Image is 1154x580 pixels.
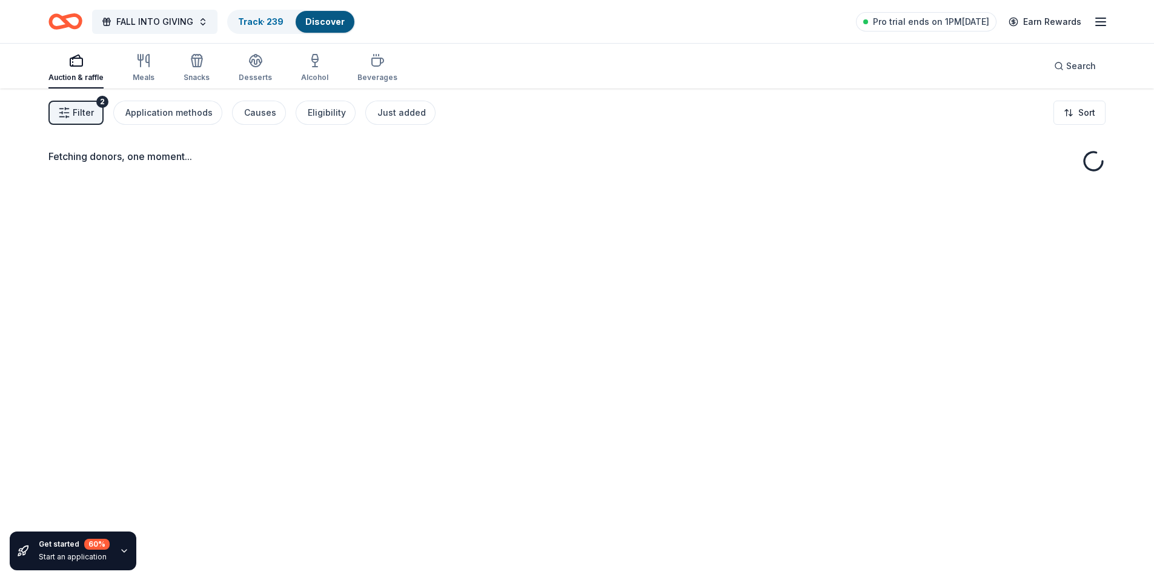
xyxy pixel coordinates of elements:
a: Home [48,7,82,36]
div: Alcohol [301,73,328,82]
button: Application methods [113,101,222,125]
button: Causes [232,101,286,125]
span: FALL INTO GIVING [116,15,193,29]
div: Meals [133,73,154,82]
div: Application methods [125,105,213,120]
div: Desserts [239,73,272,82]
button: FALL INTO GIVING [92,10,217,34]
div: Snacks [184,73,210,82]
button: Auction & raffle [48,48,104,88]
a: Pro trial ends on 1PM[DATE] [856,12,996,32]
button: Desserts [239,48,272,88]
button: Eligibility [296,101,356,125]
div: Causes [244,105,276,120]
div: Get started [39,539,110,550]
div: 60 % [84,539,110,550]
a: Earn Rewards [1001,11,1089,33]
button: Just added [365,101,436,125]
a: Discover [305,16,345,27]
button: Beverages [357,48,397,88]
div: Just added [377,105,426,120]
button: Track· 239Discover [227,10,356,34]
button: Snacks [184,48,210,88]
div: Auction & raffle [48,73,104,82]
span: Sort [1078,105,1095,120]
button: Search [1044,54,1106,78]
a: Track· 239 [238,16,284,27]
button: Alcohol [301,48,328,88]
div: Eligibility [308,105,346,120]
div: Fetching donors, one moment... [48,149,1106,164]
span: Filter [73,105,94,120]
button: Filter2 [48,101,104,125]
div: Start an application [39,552,110,562]
button: Meals [133,48,154,88]
span: Search [1066,59,1096,73]
span: Pro trial ends on 1PM[DATE] [873,15,989,29]
button: Sort [1053,101,1106,125]
div: Beverages [357,73,397,82]
div: 2 [96,96,108,108]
